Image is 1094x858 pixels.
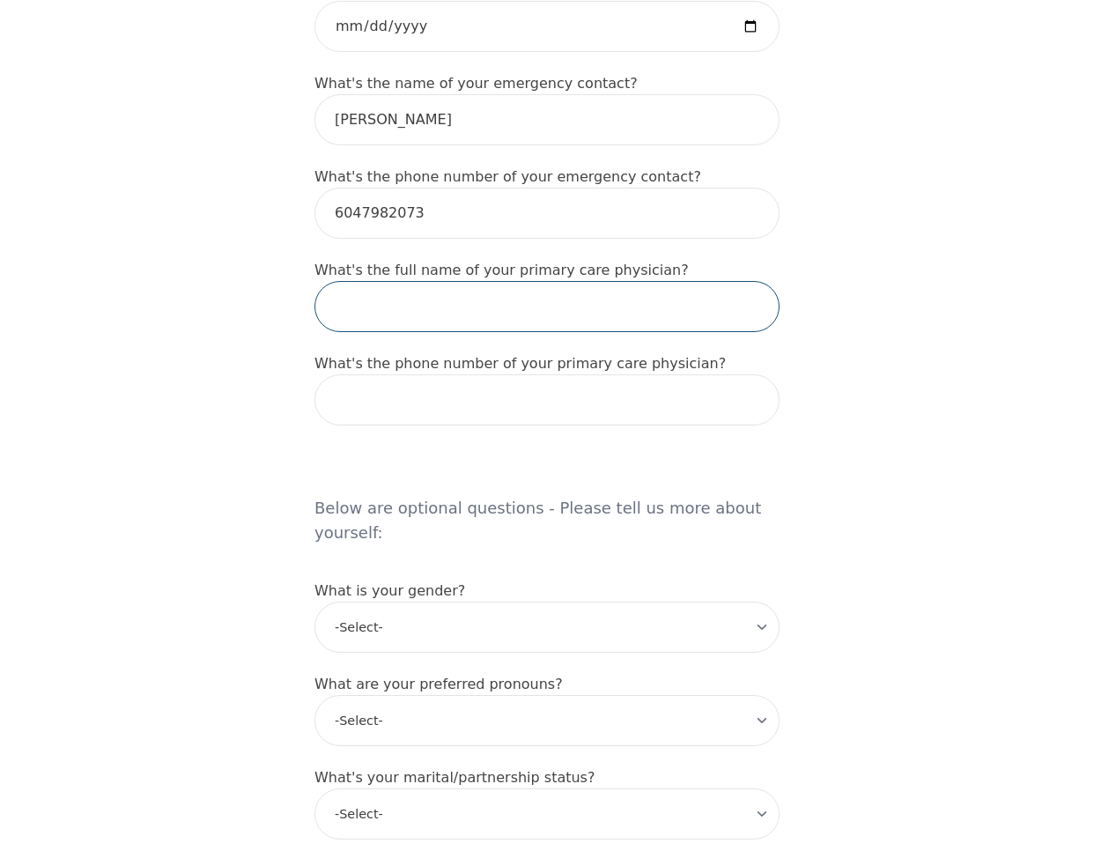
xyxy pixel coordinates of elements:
[314,1,780,52] input: Date of Birth
[314,262,689,278] label: What's the full name of your primary care physician?
[314,355,726,372] label: What's the phone number of your primary care physician?
[314,582,465,599] label: What is your gender?
[314,447,780,559] h5: Below are optional questions - Please tell us more about yourself:
[314,75,638,92] label: What's the name of your emergency contact?
[314,769,595,786] label: What's your marital/partnership status?
[314,676,563,692] label: What are your preferred pronouns?
[314,168,701,185] label: What's the phone number of your emergency contact?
